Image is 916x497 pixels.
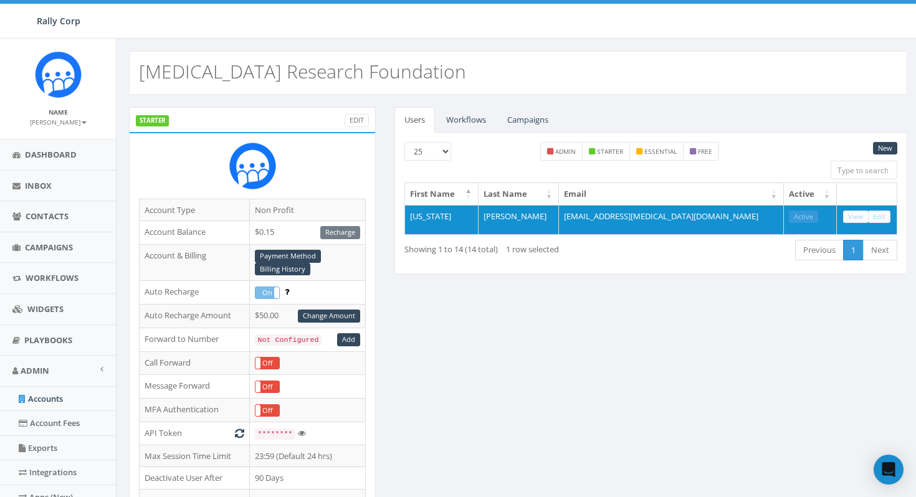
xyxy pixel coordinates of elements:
[255,404,280,417] div: OnOff
[30,118,87,126] small: [PERSON_NAME]
[784,183,837,205] th: Active: activate to sort column ascending
[597,147,623,156] small: starter
[140,328,250,351] td: Forward to Number
[255,381,280,394] div: OnOff
[405,205,478,235] td: [US_STATE]
[37,15,80,27] span: Rally Corp
[789,211,818,224] a: Active
[559,183,784,205] th: Email: activate to sort column ascending
[255,263,310,276] a: Billing History
[49,108,68,116] small: Name
[140,305,250,328] td: Auto Recharge Amount
[25,149,77,160] span: Dashboard
[140,399,250,422] td: MFA Authentication
[250,199,366,221] td: Non Profit
[139,61,466,82] h2: [MEDICAL_DATA] Research Foundation
[140,199,250,221] td: Account Type
[831,161,897,179] input: Type to search
[868,211,890,224] a: Edit
[25,242,73,253] span: Campaigns
[140,351,250,375] td: Call Forward
[250,221,366,245] td: $0.15
[136,115,169,126] label: STARTER
[235,429,244,437] i: Generate New Token
[843,211,869,224] a: View
[250,467,366,490] td: 90 Days
[140,244,250,281] td: Account & Billing
[140,422,250,445] td: API Token
[255,357,279,369] label: Off
[644,147,677,156] small: essential
[24,334,72,346] span: Playbooks
[479,205,559,235] td: [PERSON_NAME]
[140,281,250,305] td: Auto Recharge
[555,147,576,156] small: admin
[255,381,279,393] label: Off
[863,240,897,260] a: Next
[255,286,280,300] div: OnOff
[404,239,599,255] div: Showing 1 to 14 (14 total)
[795,240,844,260] a: Previous
[140,445,250,467] td: Max Session Time Limit
[843,240,864,260] a: 1
[873,142,897,155] a: New
[35,51,82,98] img: Icon_1.png
[298,310,360,323] a: Change Amount
[345,114,369,127] a: Edit
[255,334,321,346] code: Not Configured
[250,305,366,328] td: $50.00
[506,244,559,255] span: 1 row selected
[250,445,366,467] td: 23:59 (Default 24 hrs)
[140,221,250,245] td: Account Balance
[394,107,435,133] a: Users
[26,211,69,222] span: Contacts
[698,147,712,156] small: free
[30,116,87,127] a: [PERSON_NAME]
[436,107,496,133] a: Workflows
[559,205,784,235] td: [EMAIL_ADDRESS][MEDICAL_DATA][DOMAIN_NAME]
[21,365,49,376] span: Admin
[140,375,250,399] td: Message Forward
[405,183,478,205] th: First Name: activate to sort column descending
[255,405,279,417] label: Off
[255,357,280,370] div: OnOff
[874,455,904,485] div: Open Intercom Messenger
[337,333,360,346] a: Add
[140,467,250,490] td: Deactivate User After
[255,287,279,299] label: On
[255,250,321,263] a: Payment Method
[27,303,64,315] span: Widgets
[25,180,52,191] span: Inbox
[497,107,558,133] a: Campaigns
[26,272,79,283] span: Workflows
[229,143,276,189] img: Rally_Corp_Icon.png
[479,183,559,205] th: Last Name: activate to sort column ascending
[285,286,289,297] span: Enable to prevent campaign failure.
